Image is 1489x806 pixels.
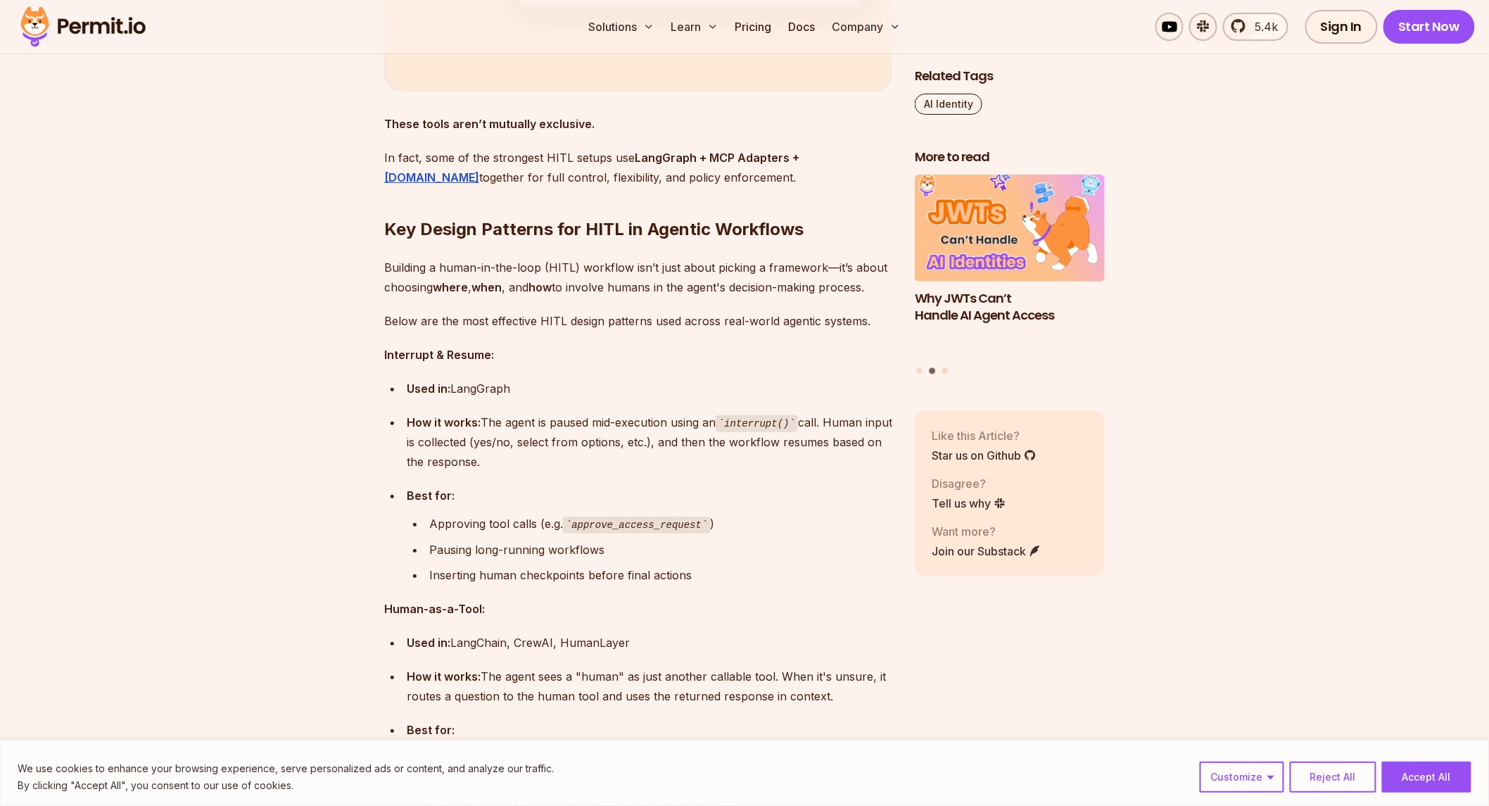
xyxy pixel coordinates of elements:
h3: Why JWTs Can’t Handle AI Agent Access [915,289,1105,325]
p: By clicking "Accept All", you consent to our use of cookies. [18,777,554,794]
strong: how [528,280,552,294]
p: Below are the most effective HITL design patterns used across real-world agentic systems. [384,311,892,331]
li: 2 of 3 [915,175,1105,360]
a: [DOMAIN_NAME] [384,170,479,184]
button: Go to slide 1 [917,368,923,374]
div: The agent sees a "human" as just another callable tool. When it's unsure, it routes a question to... [407,667,892,706]
p: Like this Article? [932,427,1037,443]
strong: Human-as-a-Tool: [384,602,485,616]
button: Accept All [1382,762,1471,793]
strong: LangGraph + MCP Adapters + [635,151,799,165]
span: 5.4k [1247,18,1279,35]
h2: Related Tags [915,68,1105,85]
a: Start Now [1383,10,1476,44]
div: Inserting human checkpoints before final actions [429,565,892,585]
div: Posts [915,175,1105,377]
p: In fact, some of the strongest HITL setups use together for full control, flexibility, and policy... [384,148,892,187]
strong: Best for: [407,723,455,737]
button: Go to slide 2 [930,368,936,374]
strong: Best for: [407,489,455,503]
strong: Interrupt & Resume: [384,348,494,362]
a: Join our Substack [932,542,1041,559]
strong: when [471,280,502,294]
div: Approving tool calls (e.g. ) [429,514,892,534]
button: Learn [666,13,724,41]
button: Reject All [1290,762,1376,793]
p: Disagree? [932,474,1006,491]
h2: Key Design Patterns for HITL in Agentic Workflows [384,162,892,241]
code: interrupt() [716,415,798,432]
button: Solutions [583,13,660,41]
div: The agent is paused mid-execution using an call. Human input is collected (yes/no, select from op... [407,413,892,472]
a: Pricing [730,13,778,41]
div: LangGraph [407,379,892,398]
h2: More to read [915,149,1105,166]
button: Go to slide 3 [942,368,948,374]
strong: How it works: [407,415,481,429]
div: Pausing long-running workflows [429,540,892,560]
img: Why JWTs Can’t Handle AI Agent Access [915,175,1105,282]
strong: Used in: [407,636,450,650]
strong: These tools aren’t mutually exclusive. [384,117,595,131]
p: Building a human-in-the-loop (HITL) workflow isn’t just about picking a framework—it’s about choo... [384,258,892,297]
a: Tell us why [932,494,1006,511]
button: Customize [1200,762,1284,793]
strong: Used in: [407,382,450,396]
a: 5.4k [1223,13,1288,41]
div: LangChain, CrewAI, HumanLayer [407,633,892,653]
a: Sign In [1305,10,1378,44]
button: Company [827,13,906,41]
p: We use cookies to enhance your browsing experience, serve personalized ads or content, and analyz... [18,760,554,777]
a: Star us on Github [932,446,1037,463]
strong: How it works: [407,669,481,684]
img: Permit logo [14,3,152,51]
p: Want more? [932,522,1041,539]
strong: where [433,280,468,294]
code: approve_access_request [563,517,711,534]
a: Docs [783,13,821,41]
a: AI Identity [915,94,982,115]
